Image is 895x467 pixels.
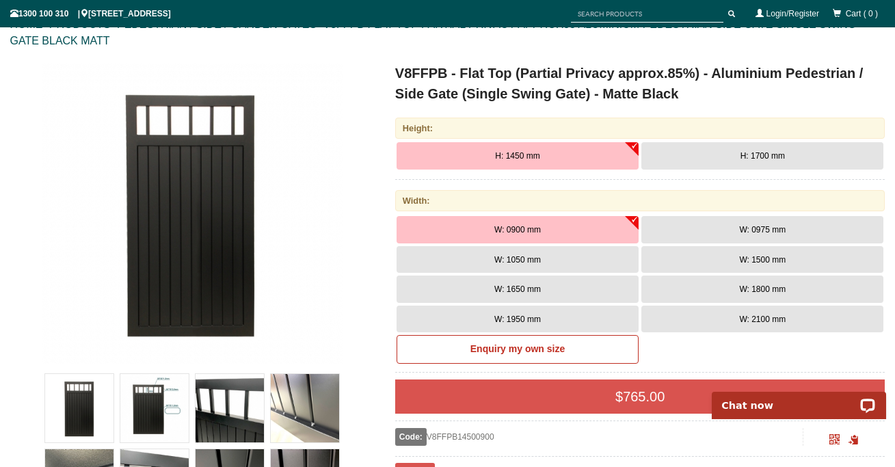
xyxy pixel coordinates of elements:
img: V8FFPB - Flat Top (Partial Privacy approx.85%) - Aluminium Pedestrian / Side Gate (Single Swing G... [120,374,189,442]
span: W: 1950 mm [494,315,541,324]
div: $ [395,379,885,414]
button: W: 1050 mm [397,246,639,273]
button: W: 1650 mm [397,276,639,303]
button: W: 0900 mm [397,216,639,243]
span: W: 2100 mm [739,315,786,324]
b: Enquiry my own size [470,343,565,354]
span: 1300 100 310 | [STREET_ADDRESS] [10,9,171,18]
span: Click to copy the URL [849,435,859,445]
a: Enquiry my own size [397,335,639,364]
img: V8FFPB - Flat Top (Partial Privacy approx.85%) - Aluminium Pedestrian / Side Gate (Single Swing G... [271,374,339,442]
div: Width: [395,190,885,211]
span: W: 0975 mm [739,225,786,235]
input: SEARCH PRODUCTS [571,5,723,23]
span: W: 1050 mm [494,255,541,265]
span: H: 1700 mm [740,151,785,161]
button: W: 0975 mm [641,216,883,243]
div: > > > [10,3,885,63]
button: H: 1450 mm [397,142,639,170]
div: V8FFPB14500900 [395,428,803,446]
img: V8FFPB - Flat Top (Partial Privacy approx.85%) - Aluminium Pedestrian / Side Gate (Single Swing G... [196,374,264,442]
span: W: 1800 mm [739,284,786,294]
span: Code: [395,428,427,446]
button: W: 1500 mm [641,246,883,273]
img: V8FFPB - Flat Top (Partial Privacy approx.85%) - Aluminium Pedestrian / Side Gate (Single Swing G... [42,63,343,364]
button: W: 1800 mm [641,276,883,303]
img: V8FFPB - Flat Top (Partial Privacy approx.85%) - Aluminium Pedestrian / Side Gate (Single Swing G... [45,374,113,442]
span: W: 0900 mm [494,225,541,235]
span: W: 1500 mm [739,255,786,265]
span: 765.00 [623,389,665,404]
a: Login/Register [766,9,819,18]
div: Height: [395,118,885,139]
a: Click to enlarge and scan to share. [829,436,840,446]
span: Cart ( 0 ) [846,9,878,18]
span: H: 1450 mm [495,151,539,161]
iframe: LiveChat chat widget [703,376,895,419]
a: V8FFPB - Flat Top (Partial Privacy approx.85%) - Aluminium Pedestrian / Side Gate (Single Swing G... [12,63,373,364]
button: W: 1950 mm [397,306,639,333]
button: W: 2100 mm [641,306,883,333]
button: H: 1700 mm [641,142,883,170]
h1: V8FFPB - Flat Top (Partial Privacy approx.85%) - Aluminium Pedestrian / Side Gate (Single Swing G... [395,63,885,104]
span: W: 1650 mm [494,284,541,294]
